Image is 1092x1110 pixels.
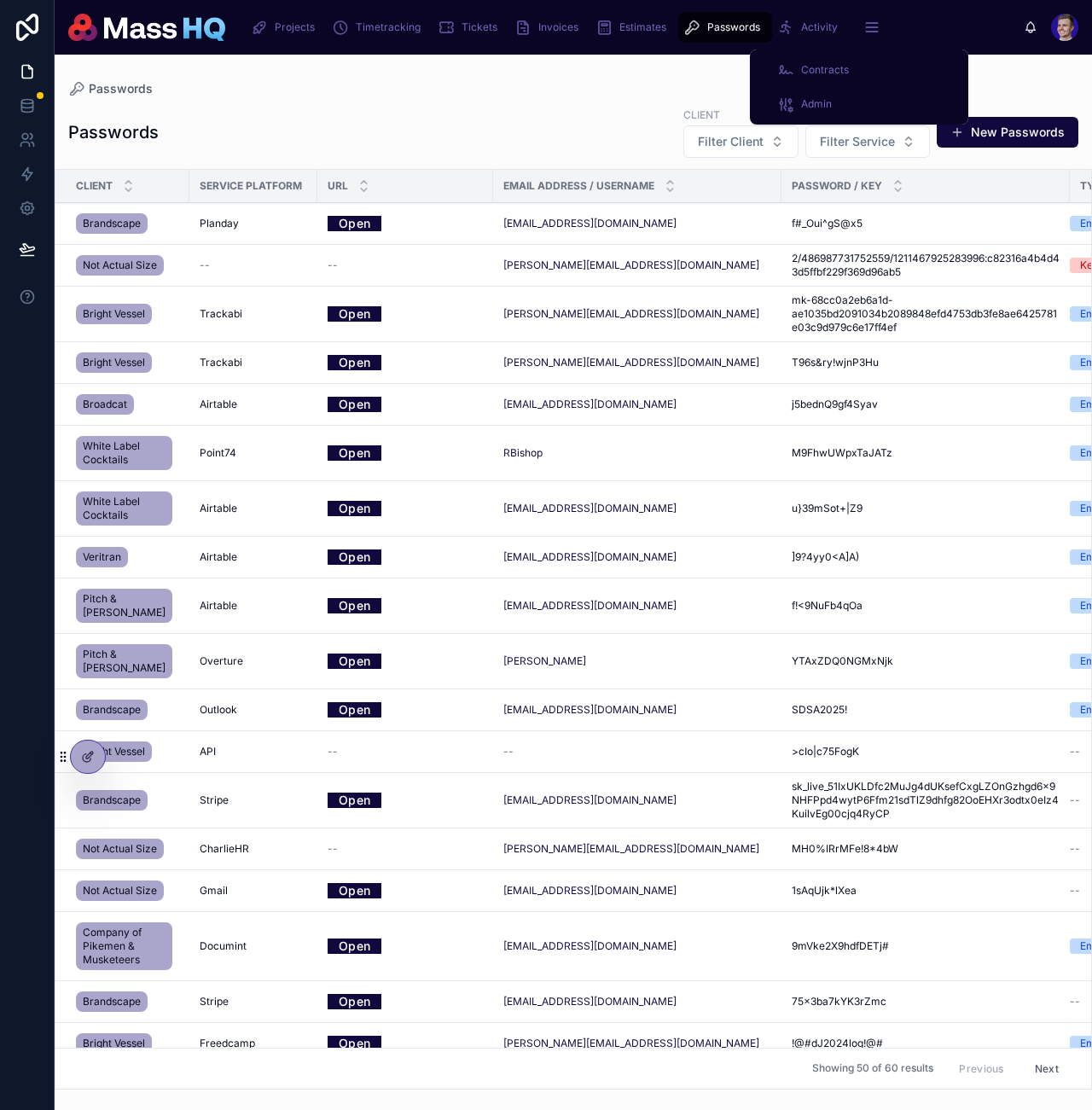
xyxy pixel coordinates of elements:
a: Projects [246,12,327,43]
span: Not Actual Size [83,884,157,898]
span: Passwords [89,80,153,97]
span: YTAxZDQ0NGMxNjk [792,654,893,668]
span: -- [1070,995,1080,1008]
a: [PERSON_NAME][EMAIL_ADDRESS][DOMAIN_NAME] [503,259,771,272]
a: Bright Vessel [76,349,179,376]
a: YTAxZDQ0NGMxNjk [792,654,1060,668]
a: Open [328,397,483,412]
a: Gmail [200,884,307,898]
span: Not Actual Size [83,842,157,856]
a: 75x3ba7kYK3rZmc [792,995,1060,1008]
span: Bright Vessel [83,307,145,321]
span: -- [328,259,338,272]
a: RBishop [503,446,771,460]
span: White Label Cocktails [83,495,166,522]
span: u}39mSot+|Z9 [792,502,863,515]
a: u}39mSot+|Z9 [792,502,1060,515]
a: Veritran [76,543,179,571]
a: [PERSON_NAME][EMAIL_ADDRESS][DOMAIN_NAME] [503,842,771,856]
a: [EMAIL_ADDRESS][DOMAIN_NAME] [503,793,771,807]
span: f#_Oui^gS@x5 [792,217,863,230]
span: 1sAqUjk*lXea [792,884,857,898]
a: Trackabi [200,307,307,321]
span: Company of Pikemen & Musketeers [83,926,166,967]
a: !@#dJ2024log!@# [792,1037,1060,1050]
span: Bright Vessel [83,356,145,369]
span: Airtable [200,599,237,613]
span: -- [1070,745,1080,758]
a: Brandscape [76,787,179,814]
button: Next [1023,1055,1071,1082]
span: Service platform [200,179,302,193]
a: Stripe [200,793,307,807]
a: Timetracking [327,12,433,43]
span: 75x3ba7kYK3rZmc [792,995,886,1008]
a: Open [328,1036,483,1051]
a: Open [328,549,483,565]
a: Pitch & [PERSON_NAME] [76,585,179,626]
span: Passwords [707,20,760,34]
span: Pitch & [PERSON_NAME] [83,592,166,619]
a: Open [328,654,483,669]
span: Gmail [200,884,228,898]
span: Bright Vessel [83,1037,145,1050]
a: Airtable [200,550,307,564]
span: Admin [801,97,832,111]
span: T96s&ry!wjnP3Hu [792,356,879,369]
a: [EMAIL_ADDRESS][DOMAIN_NAME] [503,599,677,613]
span: Stripe [200,793,229,807]
a: Open [328,495,381,521]
a: [PERSON_NAME][EMAIL_ADDRESS][DOMAIN_NAME] [503,1037,759,1050]
a: [PERSON_NAME] [503,654,586,668]
span: Client [76,179,113,193]
a: [EMAIL_ADDRESS][DOMAIN_NAME] [503,502,771,515]
a: Open [328,306,483,322]
span: Projects [275,20,315,34]
span: Not Actual Size [83,259,157,272]
a: White Label Cocktails [76,433,179,474]
a: >cIo|c75FogK [792,745,1060,758]
a: Overture [200,654,307,668]
a: [EMAIL_ADDRESS][DOMAIN_NAME] [503,703,771,717]
a: T96s&ry!wjnP3Hu [792,356,1060,369]
span: Brandscape [83,995,141,1008]
a: Open [328,994,483,1009]
a: Estimates [590,12,678,43]
a: Open [328,939,483,954]
a: [EMAIL_ADDRESS][DOMAIN_NAME] [503,550,677,564]
a: Airtable [200,599,307,613]
a: MH0%IRrMFe!8*4bW [792,842,1060,856]
span: White Label Cocktails [83,439,166,467]
a: Stripe [200,995,307,1008]
a: Not Actual Size [76,835,179,863]
span: SDSA2025! [792,703,847,717]
a: Bright Vessel [76,1030,179,1057]
a: Bright Vessel [76,300,179,328]
a: Not Actual Size [76,252,179,279]
a: Contracts [767,55,951,85]
span: 9mVke2X9hdfDETj# [792,939,889,953]
a: Open [328,445,483,461]
a: Open [328,787,381,813]
a: [EMAIL_ADDRESS][DOMAIN_NAME] [503,502,677,515]
a: Airtable [200,398,307,411]
a: Open [328,933,381,959]
a: [EMAIL_ADDRESS][DOMAIN_NAME] [503,995,677,1008]
a: White Label Cocktails [76,488,179,529]
a: [EMAIL_ADDRESS][DOMAIN_NAME] [503,599,771,613]
a: Passwords [68,80,153,97]
span: Pitch & [PERSON_NAME] [83,648,166,675]
a: Company of Pikemen & Musketeers [76,919,179,973]
span: Password / Key [792,179,882,193]
a: [EMAIL_ADDRESS][DOMAIN_NAME] [503,939,677,953]
button: Select Button [805,125,930,158]
span: Broadcat [83,398,127,411]
a: Open [328,793,483,808]
span: Bright Vessel [83,745,145,758]
span: mk-68cc0a2eb6a1d-ae1035bd2091034b2089848efd4753db3fe8ae6425781e03c9d979c6e17ff4ef [792,293,1060,334]
span: CharlieHR [200,842,249,856]
span: Outlook [200,703,237,717]
span: Veritran [83,550,121,564]
a: Open [328,598,483,613]
span: Airtable [200,398,237,411]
